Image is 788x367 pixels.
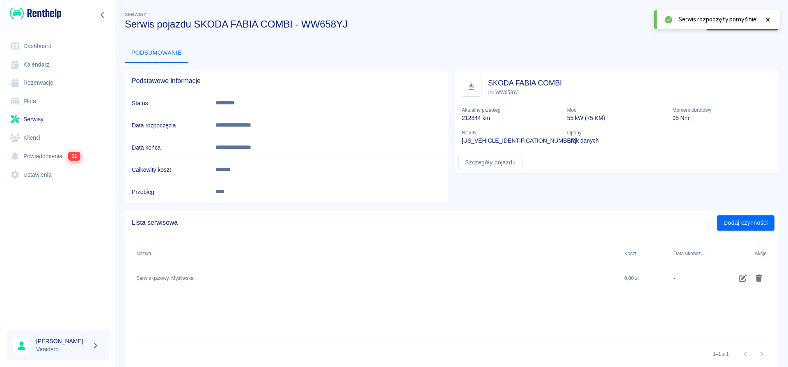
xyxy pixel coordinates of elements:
p: [US_VEHICLE_IDENTIFICATION_NUMBER] [462,136,561,145]
h6: Przebieg [132,188,202,196]
h3: SKODA FABIA COMBI [488,77,562,89]
button: Sort [151,248,163,259]
div: Data ukończenia [673,242,707,265]
p: 95 Nm [672,114,771,122]
button: Podsumowanie [125,43,188,63]
a: Powiadomienia11 [7,147,109,166]
p: 212844 km [462,114,561,122]
h6: Całkowity koszt [132,166,202,174]
h6: Data rozpoczęcia [132,121,202,129]
button: Zwiń nawigację [96,9,109,20]
a: Ustawienia [7,166,109,184]
button: Sort [707,248,719,259]
span: Podstawowe informacje [132,77,441,85]
a: Flota [7,92,109,111]
p: Brak danych [567,136,666,145]
div: Akcje [755,242,767,265]
p: Venidero [36,345,89,354]
span: 11 [68,152,80,161]
div: Nazwa [132,242,620,265]
button: Sort [637,248,648,259]
h6: [PERSON_NAME] [36,337,89,345]
a: Dashboard [7,37,109,55]
a: Renthelp logo [7,7,61,20]
p: Moc [567,106,666,114]
div: Data ukończenia [669,242,723,265]
h6: Data końca [132,143,202,152]
div: 0,00 zł [620,265,669,292]
div: Serwis gazowy. Myśliwska [136,275,194,282]
button: Usuń czynność [751,271,767,285]
div: Koszt [624,242,637,265]
h6: Status [132,99,202,107]
p: WW658YJ [488,89,562,96]
p: Opony [567,129,666,136]
p: 1–1 z 1 [713,351,729,358]
div: Akcje [723,242,771,265]
div: - [673,275,675,282]
span: Lista serwisowa [132,219,717,227]
a: Klienci [7,129,109,147]
a: Szczegóły pojazdu [458,155,522,170]
p: 55 kW (75 KM) [567,114,666,122]
span: Serwisy [125,12,147,17]
h3: Serwis pojazdu SKODA FABIA COMBI - WW658YJ [125,18,700,30]
img: Image [464,79,479,95]
div: Koszt [620,242,669,265]
p: Moment obrotowy [672,106,771,114]
button: Dodaj czynności [717,215,774,231]
a: Serwisy [7,110,109,129]
a: Rezerwacje [7,74,109,92]
div: Nazwa [136,242,151,265]
button: Edytuj czynność [735,271,751,285]
p: Aktualny przebieg [462,106,561,114]
a: Kalendarz [7,55,109,74]
p: Nr VIN [462,129,561,136]
img: Renthelp logo [10,7,61,20]
span: Serwis rozpoczęty pomyślnie! [678,15,758,24]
